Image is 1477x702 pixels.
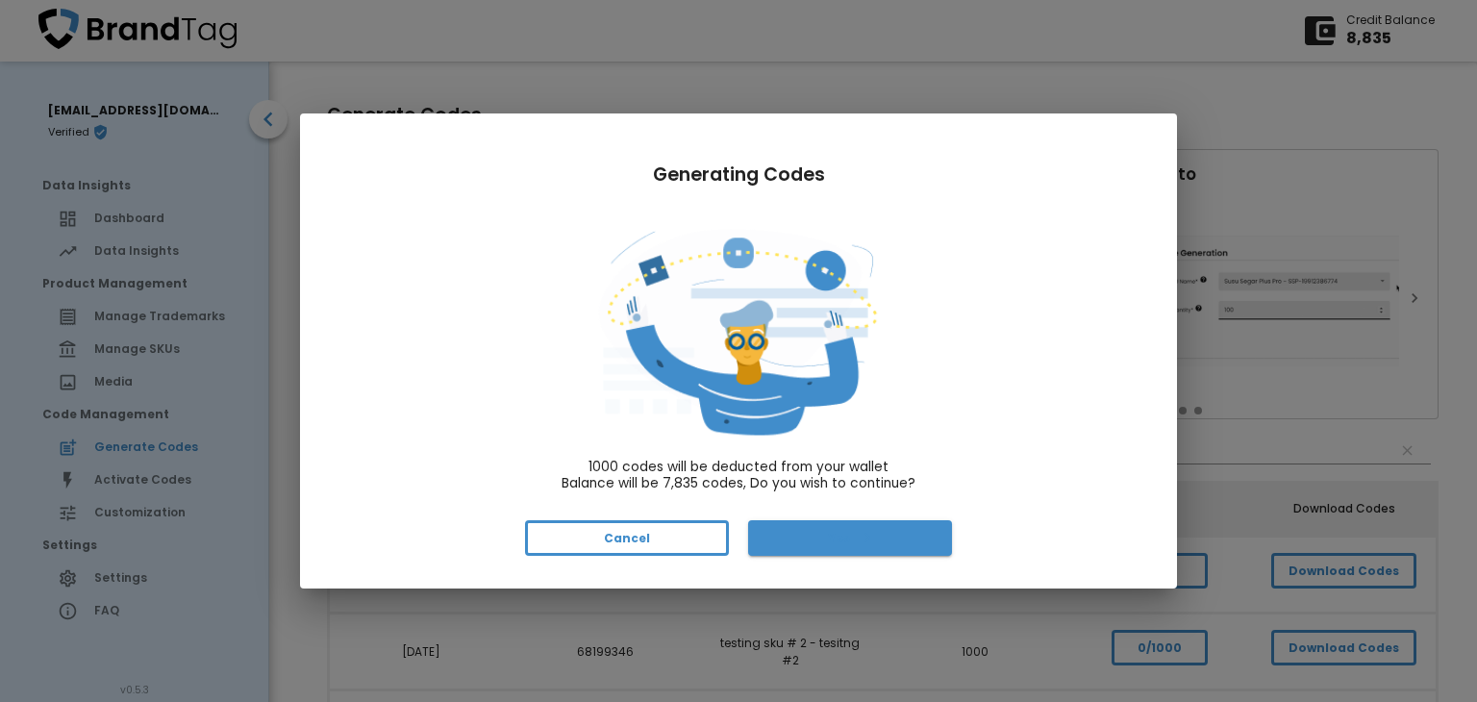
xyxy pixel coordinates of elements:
[748,520,952,556] button: Yes
[515,449,962,501] h6: 1000 codes will be deducted from your wallet Balance will be 7,835 codes, Do you wish to continue?
[525,520,729,556] button: Cancel
[764,528,937,548] span: Yes
[542,528,712,548] span: Cancel
[515,137,962,213] h1: Generating Codes
[585,213,892,444] img: Generating Codes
